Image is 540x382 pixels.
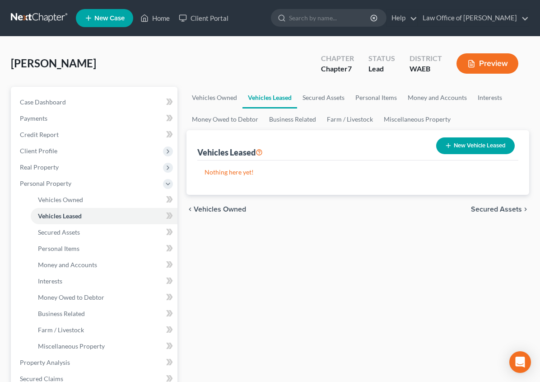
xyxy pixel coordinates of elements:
[31,322,177,338] a: Farm / Livestock
[13,94,177,110] a: Case Dashboard
[13,127,177,143] a: Credit Report
[410,53,442,64] div: District
[174,10,233,26] a: Client Portal
[13,110,177,127] a: Payments
[264,108,321,130] a: Business Related
[194,206,246,213] span: Vehicles Owned
[350,87,402,108] a: Personal Items
[186,108,264,130] a: Money Owed to Debtor
[186,206,246,213] button: chevron_left Vehicles Owned
[11,57,96,70] span: [PERSON_NAME]
[402,87,472,108] a: Money and Accounts
[20,163,59,171] span: Real Property
[38,196,83,203] span: Vehicles Owned
[38,326,84,334] span: Farm / Livestock
[418,10,529,26] a: Law Office of [PERSON_NAME]
[31,289,177,306] a: Money Owed to Debtor
[31,241,177,257] a: Personal Items
[20,358,70,366] span: Property Analysis
[38,342,105,350] span: Miscellaneous Property
[20,114,47,122] span: Payments
[38,293,104,301] span: Money Owed to Debtor
[186,206,194,213] i: chevron_left
[20,147,57,155] span: Client Profile
[186,87,242,108] a: Vehicles Owned
[31,208,177,224] a: Vehicles Leased
[20,98,66,106] span: Case Dashboard
[31,306,177,322] a: Business Related
[38,212,82,220] span: Vehicles Leased
[509,351,531,373] div: Open Intercom Messenger
[378,108,456,130] a: Miscellaneous Property
[471,206,529,213] button: Secured Assets chevron_right
[38,277,62,285] span: Interests
[368,64,395,74] div: Lead
[31,257,177,273] a: Money and Accounts
[472,87,507,108] a: Interests
[348,64,352,73] span: 7
[522,206,529,213] i: chevron_right
[31,192,177,208] a: Vehicles Owned
[321,108,378,130] a: Farm / Livestock
[321,53,354,64] div: Chapter
[38,245,79,252] span: Personal Items
[38,310,85,317] span: Business Related
[20,131,59,138] span: Credit Report
[197,147,263,158] div: Vehicles Leased
[38,261,97,269] span: Money and Accounts
[94,15,125,22] span: New Case
[242,87,297,108] a: Vehicles Leased
[368,53,395,64] div: Status
[471,206,522,213] span: Secured Assets
[456,53,518,74] button: Preview
[31,338,177,354] a: Miscellaneous Property
[20,179,71,187] span: Personal Property
[297,87,350,108] a: Secured Assets
[321,64,354,74] div: Chapter
[387,10,417,26] a: Help
[410,64,442,74] div: WAEB
[205,168,511,177] p: Nothing here yet!
[31,273,177,289] a: Interests
[136,10,174,26] a: Home
[38,228,80,236] span: Secured Assets
[289,9,372,26] input: Search by name...
[13,354,177,371] a: Property Analysis
[31,224,177,241] a: Secured Assets
[436,137,515,154] button: New Vehicle Leased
